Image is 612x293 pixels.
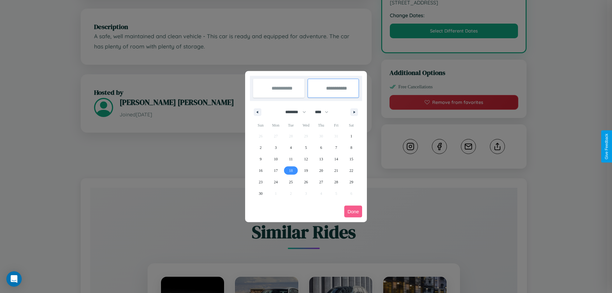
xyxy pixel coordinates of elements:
[350,130,352,142] span: 1
[344,142,359,153] button: 8
[334,176,338,188] span: 28
[604,134,609,159] div: Give Feedback
[344,130,359,142] button: 1
[259,165,263,176] span: 16
[329,120,344,130] span: Fri
[289,176,293,188] span: 25
[268,142,283,153] button: 3
[314,165,329,176] button: 20
[344,153,359,165] button: 15
[260,142,262,153] span: 2
[268,120,283,130] span: Mon
[268,165,283,176] button: 17
[304,176,308,188] span: 26
[319,153,323,165] span: 13
[350,142,352,153] span: 8
[259,176,263,188] span: 23
[329,153,344,165] button: 14
[274,153,278,165] span: 10
[253,142,268,153] button: 2
[314,176,329,188] button: 27
[298,120,313,130] span: Wed
[344,176,359,188] button: 29
[283,120,298,130] span: Tue
[329,176,344,188] button: 28
[253,165,268,176] button: 16
[268,176,283,188] button: 24
[290,142,292,153] span: 4
[298,176,313,188] button: 26
[319,176,323,188] span: 27
[349,176,353,188] span: 29
[283,142,298,153] button: 4
[253,120,268,130] span: Sun
[253,176,268,188] button: 23
[314,120,329,130] span: Thu
[298,153,313,165] button: 12
[344,206,362,217] button: Done
[298,142,313,153] button: 5
[289,153,293,165] span: 11
[259,188,263,199] span: 30
[304,153,308,165] span: 12
[320,142,322,153] span: 6
[349,165,353,176] span: 22
[283,176,298,188] button: 25
[329,142,344,153] button: 7
[260,153,262,165] span: 9
[329,165,344,176] button: 21
[305,142,307,153] span: 5
[253,153,268,165] button: 9
[274,165,278,176] span: 17
[344,120,359,130] span: Sat
[319,165,323,176] span: 20
[335,142,337,153] span: 7
[314,153,329,165] button: 13
[253,188,268,199] button: 30
[334,153,338,165] span: 14
[298,165,313,176] button: 19
[334,165,338,176] span: 21
[274,176,278,188] span: 24
[283,153,298,165] button: 11
[314,142,329,153] button: 6
[289,165,293,176] span: 18
[344,165,359,176] button: 22
[283,165,298,176] button: 18
[268,153,283,165] button: 10
[304,165,308,176] span: 19
[6,271,22,287] div: Open Intercom Messenger
[349,153,353,165] span: 15
[275,142,277,153] span: 3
